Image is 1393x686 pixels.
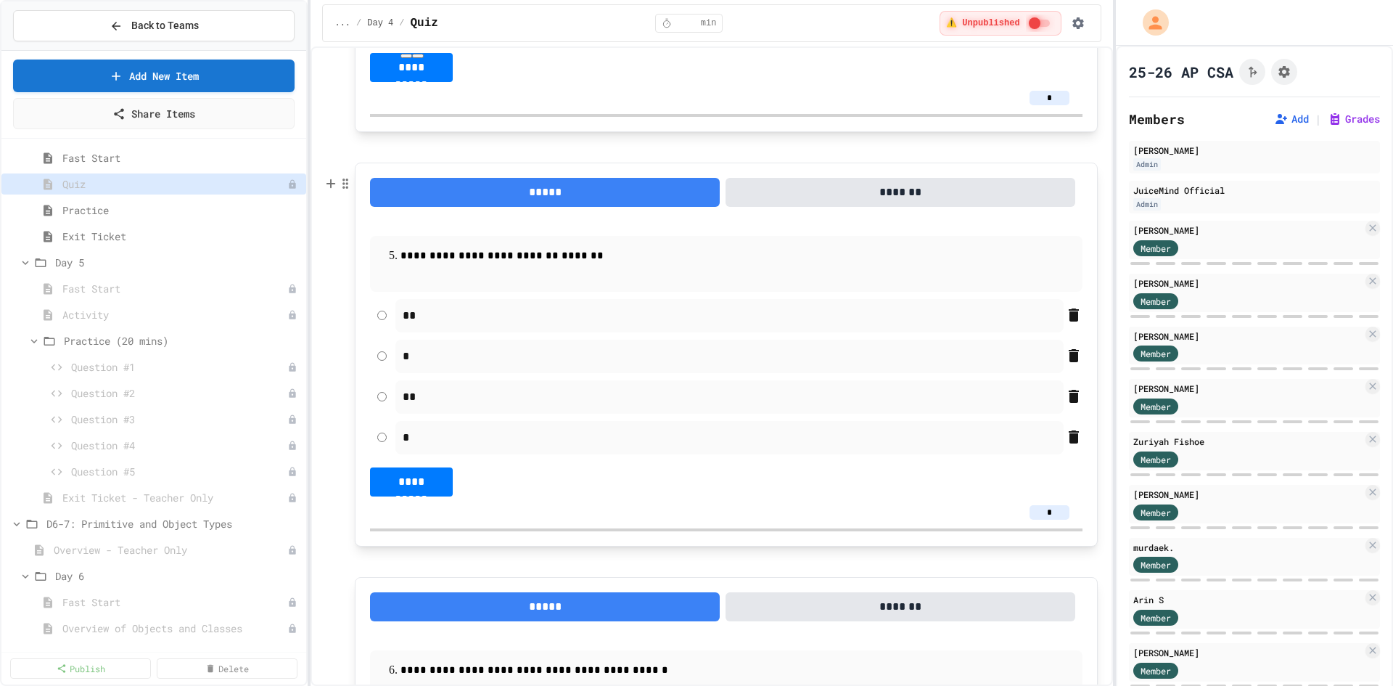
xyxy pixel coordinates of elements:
span: Quiz [411,15,438,32]
div: ⚠️ Students cannot see this content! Click the toggle to publish it and make it visible to your c... [940,11,1061,36]
span: Question #5 [71,464,287,479]
span: / [399,17,404,29]
h2: Members [1129,109,1185,129]
button: Click to see fork details [1239,59,1265,85]
span: Question #2 [71,385,287,401]
div: Unpublished [287,415,297,425]
div: [PERSON_NAME] [1133,277,1363,290]
div: Unpublished [287,179,297,189]
div: Admin [1133,158,1161,171]
span: Member [1141,664,1171,677]
span: Member [1141,400,1171,413]
span: Question #3 [71,412,287,427]
span: | [1315,110,1322,128]
span: Exit Ticket - Teacher Only [62,490,287,505]
button: Back to Teams [13,10,295,41]
span: Day 4 [367,17,393,29]
span: Member [1141,506,1171,519]
a: Publish [10,658,151,679]
span: Question #4 [71,438,287,453]
div: [PERSON_NAME] [1133,330,1363,343]
span: / [356,17,361,29]
span: ⚠️ Unpublished [946,17,1019,29]
span: Question #1 [71,359,287,375]
a: Delete [157,658,297,679]
span: Quiz [62,176,287,192]
div: Unpublished [287,388,297,399]
span: Member [1141,611,1171,624]
div: Unpublished [287,545,297,555]
span: D6-7: Primitive and Object Types [46,516,300,531]
div: [PERSON_NAME] [1133,382,1363,395]
span: Day 6 [55,568,300,584]
button: Grades [1328,112,1380,126]
a: Add New Item [13,60,295,92]
span: Practice [62,203,300,218]
div: Unpublished [287,597,297,608]
span: Practice (20 mins) [64,333,300,348]
span: Back to Teams [131,18,199,33]
span: Exit Ticket [62,229,300,244]
span: Day 5 [55,255,300,270]
div: JuiceMind Official [1133,184,1376,197]
span: min [701,17,717,29]
span: Fast Start [62,281,287,296]
div: Zuriyah Fishoe [1133,435,1363,448]
div: Unpublished [287,467,297,477]
span: Member [1141,242,1171,255]
div: murdaek. [1133,541,1363,554]
div: Admin [1133,198,1161,211]
span: Member [1141,558,1171,571]
div: [PERSON_NAME] [1133,224,1363,237]
span: Member [1141,347,1171,360]
span: Member [1141,453,1171,466]
div: My Account [1127,6,1172,39]
div: [PERSON_NAME] [1133,488,1363,501]
div: Unpublished [287,624,297,634]
div: Arin S [1133,593,1363,606]
span: Fast Start [62,150,300,166]
span: Fast Start [62,595,287,610]
div: [PERSON_NAME] [1133,646,1363,659]
button: Assignment Settings [1271,59,1297,85]
a: Share Items [13,98,295,129]
span: Activity [62,307,287,322]
button: Add [1274,112,1309,126]
div: Unpublished [287,493,297,503]
div: [PERSON_NAME] [1133,144,1376,157]
span: Overview of Objects and Classes [62,621,287,636]
span: Overview - Teacher Only [54,542,287,558]
div: Unpublished [287,362,297,372]
span: Member [1141,295,1171,308]
span: ... [334,17,350,29]
div: Unpublished [287,310,297,320]
div: Unpublished [287,284,297,294]
h1: 25-26 AP CSA [1129,62,1233,82]
div: Unpublished [287,441,297,451]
